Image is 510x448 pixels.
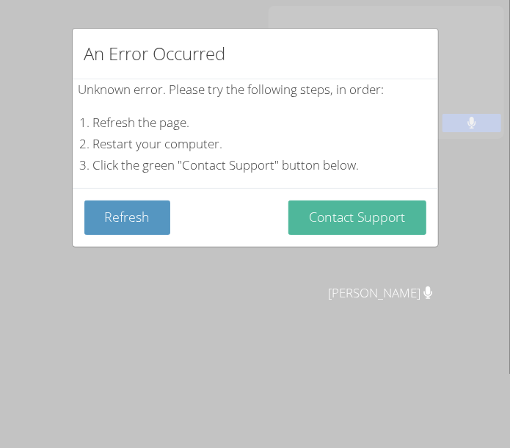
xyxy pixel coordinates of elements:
li: Click the green "Contact Support" button below. [93,155,432,176]
button: Refresh [84,200,171,235]
li: Refresh the page. [93,112,432,134]
li: Restart your computer. [93,134,432,155]
button: Contact Support [288,200,426,235]
h2: An Error Occurred [84,40,226,67]
div: Unknown error. Please try the following steps, in order: [79,79,432,176]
